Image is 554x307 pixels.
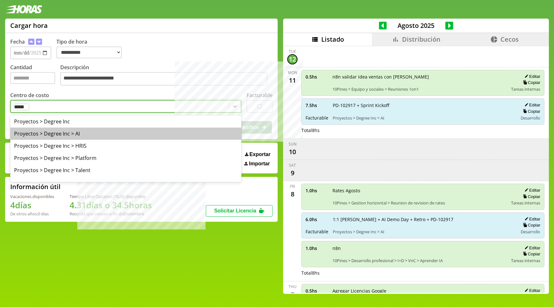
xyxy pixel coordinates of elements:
button: Copiar [521,194,540,199]
span: Agosto 2025 [387,21,445,30]
b: Diciembre [123,211,144,217]
div: Tue [289,49,296,54]
div: 9 [287,168,298,178]
span: Desarrollo [521,115,540,121]
label: Fecha [10,38,25,45]
span: 0.5 hs [306,74,328,80]
span: Agregar Licencias Google [332,288,507,294]
div: Mon [288,70,297,75]
div: Thu [289,284,297,289]
span: 10Pines > Gestion horizontal > Reunion de revision de rates [332,200,507,206]
button: Editar [523,187,540,193]
span: Exportar [249,152,271,157]
div: Total 8 hs [301,127,544,133]
span: n8n validar idea ventas con [PERSON_NAME] [332,74,507,80]
div: scrollable content [283,46,549,293]
div: Recordá que vencen a fin de [70,211,152,217]
button: Solicitar Licencia [206,205,273,217]
div: Proyectos > Degree Inc > AI [10,128,241,140]
img: logotipo [5,5,42,13]
span: Solicitar Licencia [214,208,256,213]
span: 10Pines > Equipo y sociales > Reuniones 1on1 [332,86,507,92]
label: Cantidad [10,64,60,87]
div: Proyectos > Degree Inc [10,115,241,128]
label: Facturable [247,92,273,99]
span: 0.5 hs [306,288,328,294]
span: Tareas internas [511,258,540,263]
button: Copiar [521,80,540,85]
div: Proyectos > Degree Inc > HRIS [10,140,241,152]
span: 6.0 hs [306,216,328,222]
div: 7 [287,289,298,300]
span: Importar [249,161,270,167]
div: Fri [290,184,295,189]
button: Editar [523,245,540,251]
div: Sat [289,162,296,168]
button: Editar [523,74,540,79]
span: Rates Agosto [332,187,507,194]
button: Editar [523,216,540,222]
span: 1.0 hs [306,245,328,251]
div: Sun [289,141,297,147]
button: Copiar [521,109,540,114]
span: PD-102917 + Sprint Kickoff [333,102,513,108]
h1: 4.31 días o 34.5 horas [70,199,152,211]
span: Distribución [402,35,441,44]
span: Proyectos > Degree Inc > AI [333,115,513,121]
span: Tareas internas [511,200,540,206]
span: n8n [332,245,507,251]
span: 1.0 hs [306,187,328,194]
label: Descripción [60,64,273,87]
button: Exportar [243,151,273,158]
div: 8 [287,189,298,199]
span: Cecos [500,35,519,44]
label: Tipo de hora [56,38,127,59]
div: Total 8 hs [301,270,544,276]
label: Centro de costo [10,92,49,99]
div: 12 [287,54,298,64]
div: Tiempo Libre Optativo (TiLO) disponible [70,194,152,199]
span: 7.5 hs [306,102,328,108]
div: De otros años: 0 días [10,211,54,217]
span: Tareas internas [511,86,540,92]
div: Proyectos > Degree Inc > Talent [10,164,241,176]
h2: Información útil [10,182,61,191]
span: Facturable [306,228,328,235]
button: Editar [523,102,540,108]
div: 10 [287,147,298,157]
span: Proyectos > Degree Inc > AI [333,229,513,235]
h1: Cargar hora [10,21,48,30]
textarea: Descripción [60,72,267,86]
div: 11 [287,75,298,86]
span: Desarrollo [521,229,540,235]
div: Vacaciones disponibles [10,194,54,199]
select: Tipo de hora [56,46,122,58]
h1: 4 días [10,199,54,211]
span: 1:1 [PERSON_NAME] + AI Demo Day + Retro + PD-102917 [333,216,513,222]
button: Editar [523,288,540,293]
div: Proyectos > Degree Inc > Platform [10,152,241,164]
input: Cantidad [10,72,55,84]
button: Copiar [521,251,540,257]
button: Copiar [521,222,540,228]
span: 10Pines > Desarrollo profesional > I+D > VnC > Aprender IA [332,258,507,263]
span: Listado [321,35,344,44]
span: Facturable [306,115,328,121]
